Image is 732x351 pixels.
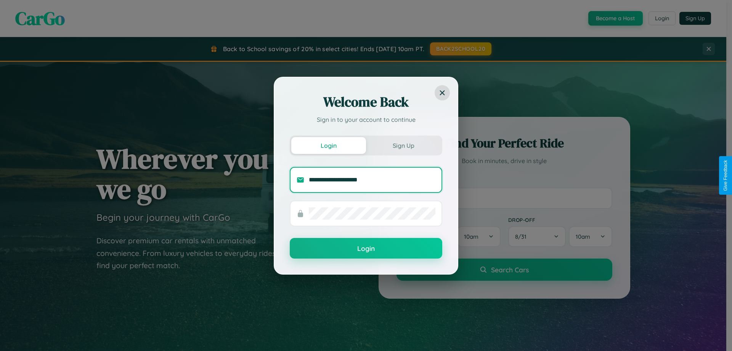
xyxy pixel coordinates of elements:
[290,93,442,111] h2: Welcome Back
[723,160,728,191] div: Give Feedback
[366,137,441,154] button: Sign Up
[290,238,442,259] button: Login
[291,137,366,154] button: Login
[290,115,442,124] p: Sign in to your account to continue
